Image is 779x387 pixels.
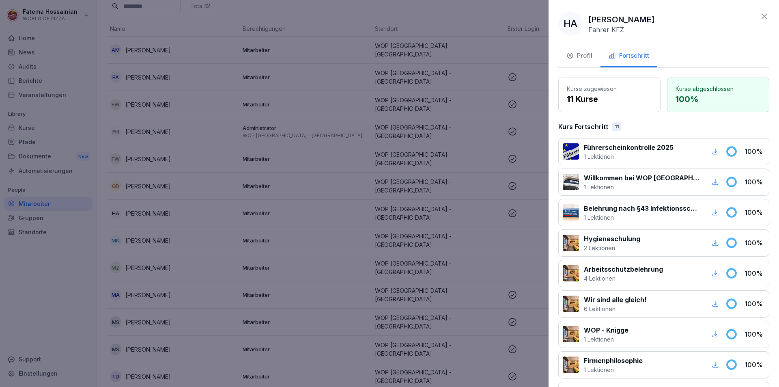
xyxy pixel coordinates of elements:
p: 100 % [745,177,765,187]
div: Fortschritt [609,51,649,61]
p: 100 % [745,360,765,370]
p: Kurse abgeschlossen [676,84,761,93]
p: 2 Lektionen [584,244,640,252]
p: 100 % [745,299,765,309]
p: WOP - Knigge [584,325,628,335]
p: 100 % [745,208,765,217]
button: Fortschritt [600,45,657,67]
p: 100 % [676,93,761,105]
div: Profil [566,51,592,61]
p: [PERSON_NAME] [588,13,655,26]
p: 100 % [745,268,765,278]
p: 1 Lektionen [584,152,674,161]
p: Willkommen bei WOP [GEOGRAPHIC_DATA] [584,173,700,183]
p: Kurs Fortschritt [558,122,608,132]
div: 11 [612,122,621,131]
p: 1 Lektionen [584,183,700,191]
p: Belehrung nach §43 Infektionsschutzgesetz [584,203,700,213]
p: 4 Lektionen [584,274,663,283]
p: Arbeitsschutzbelehrung [584,264,663,274]
p: 1 Lektionen [584,335,628,344]
p: Hygieneschulung [584,234,640,244]
div: HA [558,11,583,36]
p: 100 % [745,329,765,339]
p: Kurse zugewiesen [567,84,652,93]
p: 1 Lektionen [584,365,643,374]
p: Führerscheinkontrolle 2025 [584,143,674,152]
p: 100 % [745,238,765,248]
p: Firmenphilosophie [584,356,643,365]
button: Profil [558,45,600,67]
p: 1 Lektionen [584,213,700,222]
p: 6 Lektionen [584,305,647,313]
p: Wir sind alle gleich! [584,295,647,305]
p: 100 % [745,147,765,156]
p: 11 Kurse [567,93,652,105]
p: Fahrer KFZ [588,26,624,34]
